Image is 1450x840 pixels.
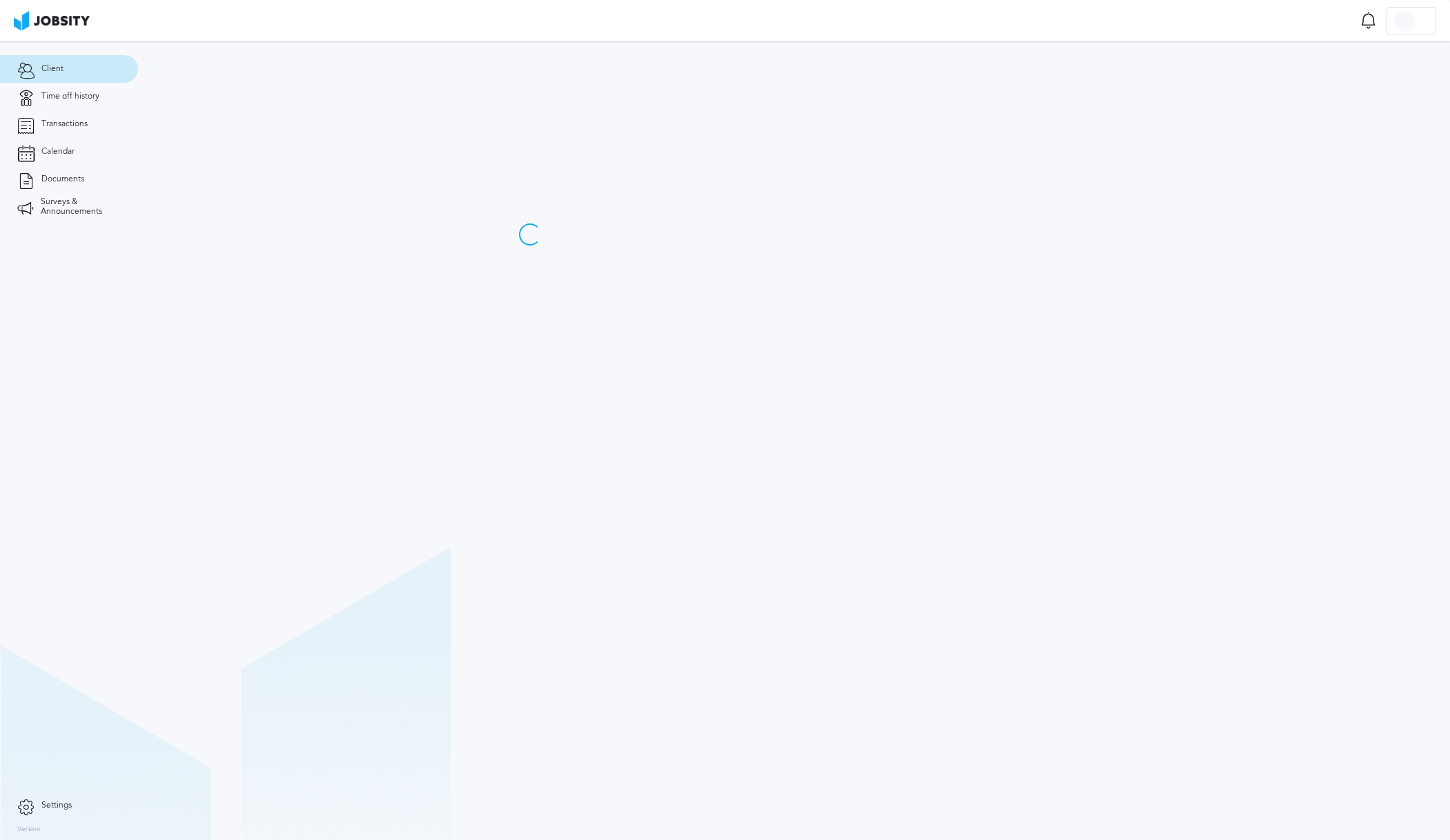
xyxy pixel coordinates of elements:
span: Time off history [41,92,99,101]
span: Transactions [41,119,88,129]
span: Surveys & Announcements [41,197,121,217]
span: Settings [41,801,72,810]
span: Calendar [41,147,75,157]
span: Documents [41,174,84,184]
img: ab4bad089aa723f57921c736e9817d99.png [14,11,90,30]
label: Version: [17,826,43,834]
span: Client [41,64,63,74]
